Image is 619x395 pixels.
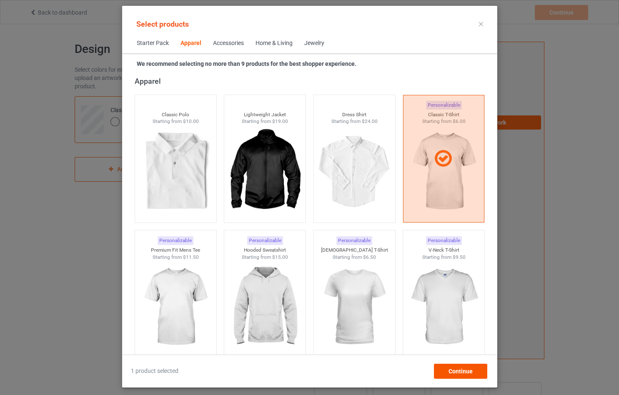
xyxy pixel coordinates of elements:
strong: We recommend selecting no more than 9 products for the best shopper experience. [137,60,356,67]
div: Starting from [313,254,395,261]
div: Personalizable [336,236,372,245]
img: regular.jpg [228,260,302,354]
div: Starting from [224,254,306,261]
img: regular.jpg [406,260,481,354]
span: $6.50 [363,254,376,260]
div: Personalizable [426,236,461,245]
div: Starting from [135,118,216,125]
div: Starting from [135,254,216,261]
span: $24.00 [361,118,377,124]
div: Dress Shirt [313,111,395,118]
div: Premium Fit Mens Tee [135,247,216,254]
div: Accessories [213,39,244,47]
div: Starting from [403,254,484,261]
div: Classic Polo [135,111,216,118]
span: $11.50 [183,254,198,260]
div: Lightweight Jacket [224,111,306,118]
img: regular.jpg [138,260,213,354]
div: Home & Living [256,39,293,47]
div: Starting from [313,118,395,125]
img: regular.jpg [228,125,302,218]
div: V-Neck T-Shirt [403,247,484,254]
img: regular.jpg [317,125,391,218]
span: $19.00 [272,118,288,124]
img: regular.jpg [317,260,391,354]
span: $9.50 [452,254,465,260]
div: Apparel [180,39,201,47]
span: $10.00 [183,118,198,124]
span: Starter Pack [131,33,175,53]
div: Personalizable [247,236,283,245]
div: Jewelry [304,39,324,47]
span: Continue [448,368,472,375]
div: [DEMOGRAPHIC_DATA] T-Shirt [313,247,395,254]
span: Select products [136,20,189,28]
div: Continue [434,364,487,379]
img: regular.jpg [138,125,213,218]
div: Apparel [134,76,488,86]
span: $15.00 [272,254,288,260]
span: 1 product selected [131,367,178,375]
div: Starting from [224,118,306,125]
div: Hooded Sweatshirt [224,247,306,254]
div: Personalizable [158,236,193,245]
